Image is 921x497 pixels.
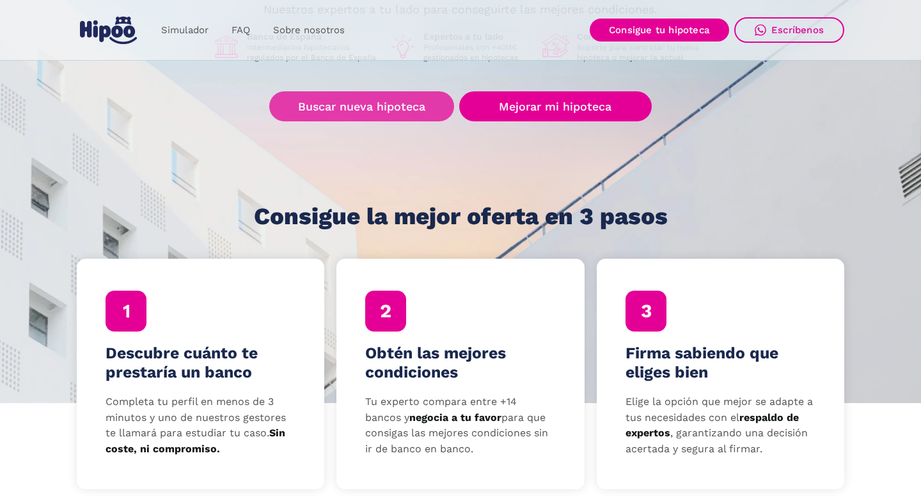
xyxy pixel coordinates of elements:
a: home [77,11,139,49]
p: Completa tu perfil en menos de 3 minutos y uno de nuestros gestores te llamará para estudiar tu c... [106,394,296,457]
strong: Sin coste, ni compromiso. [106,427,285,455]
h4: Obtén las mejores condiciones [365,344,556,382]
p: Tu experto compara entre +14 bancos y para que consigas las mejores condiciones sin ir de banco e... [365,394,556,457]
a: Escríbenos [734,17,844,43]
h4: Firma sabiendo que eliges bien [626,344,816,382]
h4: Descubre cuánto te prestaría un banco [106,344,296,382]
a: Sobre nosotros [262,18,356,43]
a: Mejorar mi hipoteca [459,91,652,121]
h1: Consigue la mejor oferta en 3 pasos [254,204,668,229]
a: FAQ [220,18,262,43]
p: Elige la opción que mejor se adapte a tus necesidades con el , garantizando una decisión acertada... [626,394,816,457]
strong: negocia a tu favor [409,411,501,424]
a: Simulador [150,18,220,43]
a: Consigue tu hipoteca [590,19,729,42]
a: Buscar nueva hipoteca [269,91,454,121]
div: Escríbenos [771,24,824,36]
